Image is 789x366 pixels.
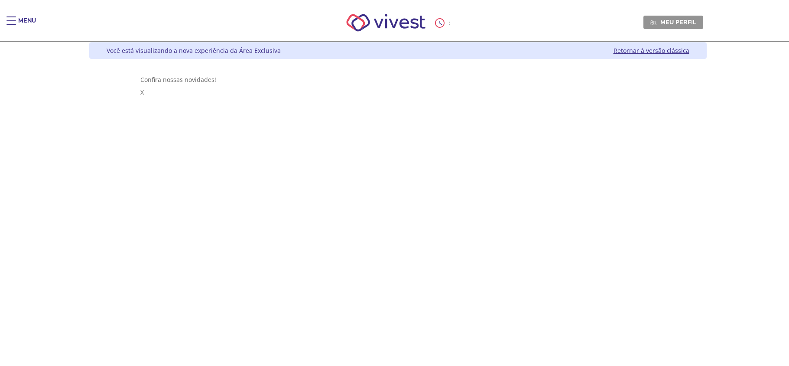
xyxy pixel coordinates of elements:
a: Retornar à versão clássica [614,46,689,55]
div: Confira nossas novidades! [140,75,655,84]
span: Meu perfil [660,18,696,26]
div: : [435,18,452,28]
div: Você está visualizando a nova experiência da Área Exclusiva [107,46,281,55]
img: Vivest [337,4,435,41]
div: Menu [18,16,36,34]
img: Meu perfil [650,20,656,26]
div: Vivest [83,42,707,366]
span: X [140,88,144,96]
a: Meu perfil [643,16,703,29]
